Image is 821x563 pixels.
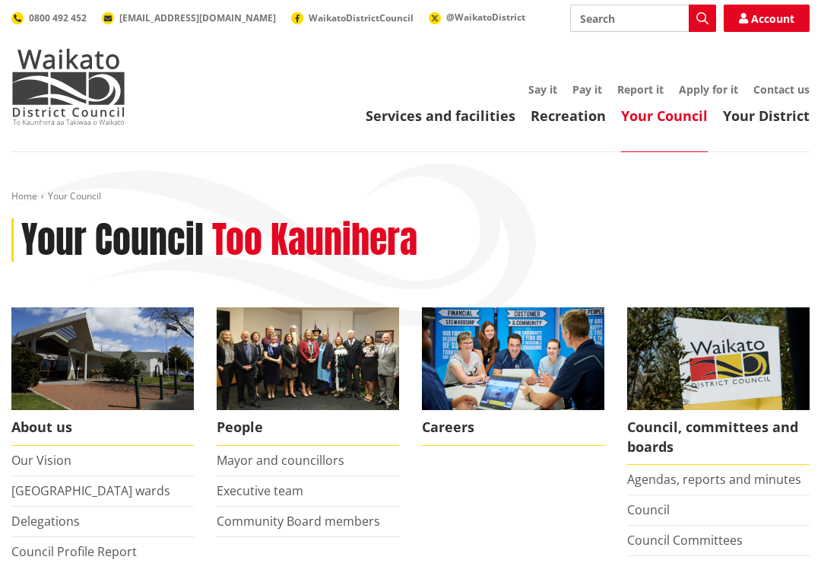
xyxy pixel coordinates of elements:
[422,307,604,410] img: Office staff in meeting - Career page
[627,471,801,488] a: Agendas, reports and minutes
[11,307,194,410] img: WDC Building 0015
[617,82,664,97] a: Report it
[11,189,37,202] a: Home
[21,218,204,262] h1: Your Council
[11,452,71,469] a: Our Vision
[753,82,810,97] a: Contact us
[679,82,738,97] a: Apply for it
[48,189,101,202] span: Your Council
[29,11,87,24] span: 0800 492 452
[627,501,670,518] a: Council
[446,11,525,24] span: @WaikatoDistrict
[531,107,606,125] a: Recreation
[309,11,414,24] span: WaikatoDistrictCouncil
[291,11,414,24] a: WaikatoDistrictCouncil
[102,11,276,24] a: [EMAIL_ADDRESS][DOMAIN_NAME]
[11,307,194,445] a: WDC Building 0015 About us
[11,482,170,499] a: [GEOGRAPHIC_DATA] wards
[11,543,137,560] a: Council Profile Report
[217,307,399,410] img: 2022 Council
[11,513,80,530] a: Delegations
[422,307,604,445] a: Careers
[212,218,417,262] h2: Too Kaunihera
[11,11,87,24] a: 0800 492 452
[621,107,708,125] a: Your Council
[723,107,810,125] a: Your District
[627,532,743,549] a: Council Committees
[217,410,399,445] span: People
[11,190,810,203] nav: breadcrumb
[217,452,344,469] a: Mayor and councillors
[366,107,515,125] a: Services and facilities
[724,5,810,32] a: Account
[119,11,276,24] span: [EMAIL_ADDRESS][DOMAIN_NAME]
[217,482,303,499] a: Executive team
[217,307,399,445] a: 2022 Council People
[11,410,194,445] span: About us
[627,307,810,464] a: Waikato-District-Council-sign Council, committees and boards
[429,11,525,24] a: @WaikatoDistrict
[627,307,810,410] img: Waikato-District-Council-sign
[572,82,602,97] a: Pay it
[217,513,380,530] a: Community Board members
[422,410,604,445] span: Careers
[528,82,557,97] a: Say it
[11,49,125,125] img: Waikato District Council - Te Kaunihera aa Takiwaa o Waikato
[570,5,716,32] input: Search input
[627,410,810,464] span: Council, committees and boards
